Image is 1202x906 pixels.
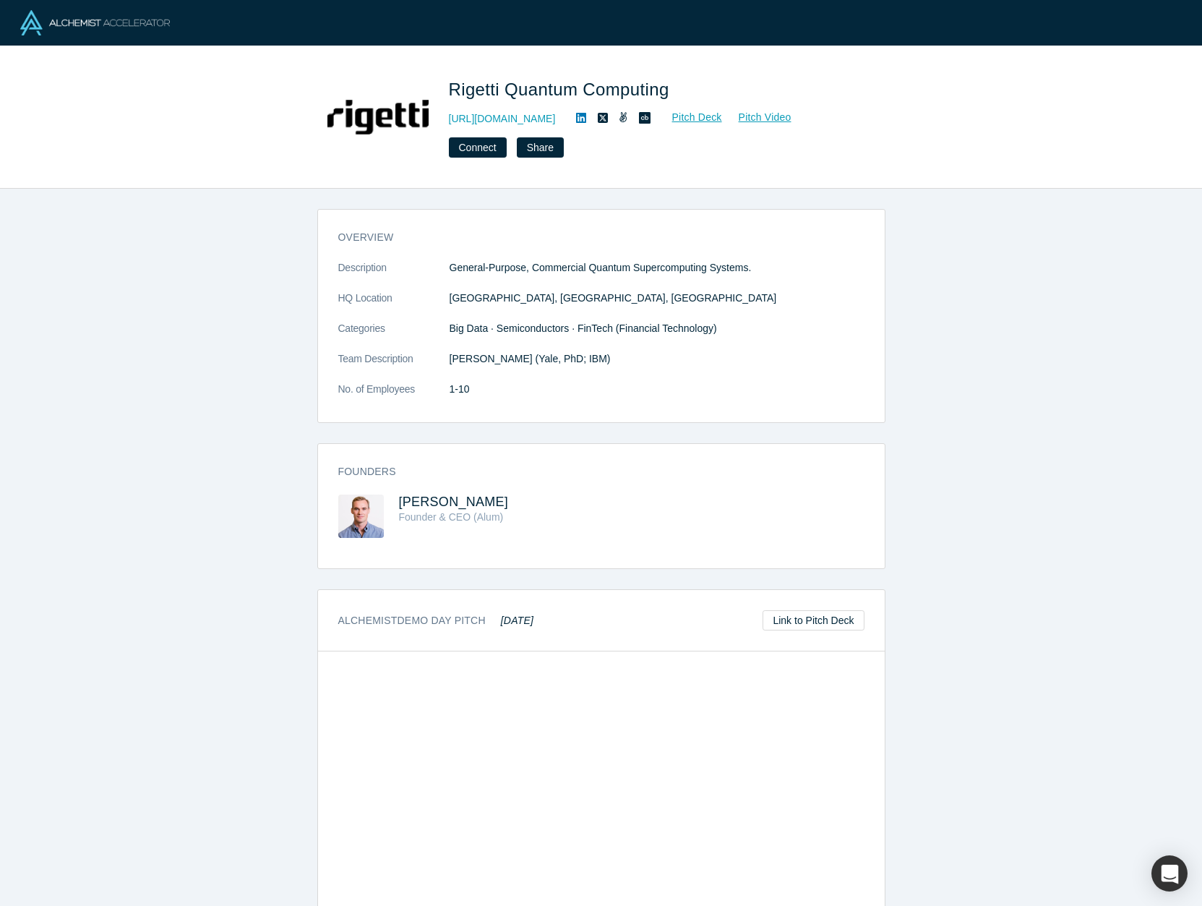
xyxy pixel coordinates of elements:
[338,230,844,245] h3: overview
[450,351,864,367] p: [PERSON_NAME] (Yale, PhD; IBM)
[517,137,564,158] button: Share
[338,613,534,628] h3: Alchemist Demo Day Pitch
[338,291,450,321] dt: HQ Location
[338,351,450,382] dt: Team Description
[450,322,717,334] span: Big Data · Semiconductors · FinTech (Financial Technology)
[450,291,864,306] dd: [GEOGRAPHIC_DATA], [GEOGRAPHIC_DATA], [GEOGRAPHIC_DATA]
[20,10,170,35] img: Alchemist Logo
[449,80,674,99] span: Rigetti Quantum Computing
[399,495,509,509] a: [PERSON_NAME]
[338,260,450,291] dt: Description
[723,109,792,126] a: Pitch Video
[449,111,556,127] a: [URL][DOMAIN_NAME]
[338,382,450,412] dt: No. of Employees
[338,321,450,351] dt: Categories
[656,109,723,126] a: Pitch Deck
[450,382,864,397] dd: 1-10
[450,260,864,275] p: General-Purpose, Commercial Quantum Supercomputing Systems.
[763,610,864,631] a: Link to Pitch Deck
[327,67,429,168] img: Rigetti Quantum Computing's Logo
[399,511,504,523] span: Founder & CEO (Alum)
[338,464,844,479] h3: Founders
[449,137,507,158] button: Connect
[338,495,384,538] img: Chad Rigetti's Profile Image
[501,615,533,626] em: [DATE]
